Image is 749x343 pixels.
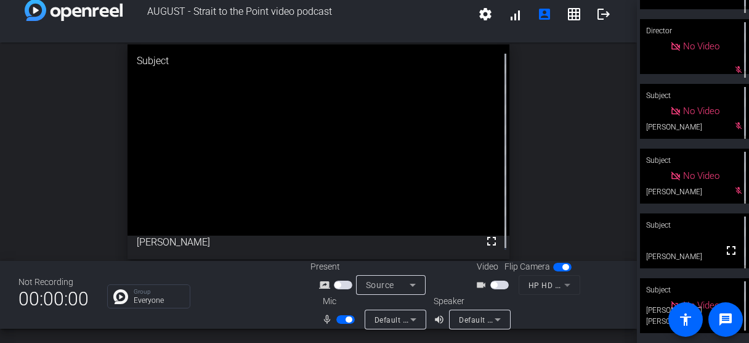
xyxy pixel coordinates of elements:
[434,312,448,327] mat-icon: volume_up
[18,284,89,314] span: 00:00:00
[366,280,394,290] span: Source
[476,278,490,292] mat-icon: videocam_outline
[18,276,89,289] div: Not Recording
[640,213,749,237] div: Subject
[683,41,719,52] span: No Video
[478,7,493,22] mat-icon: settings
[434,295,508,308] div: Speaker
[477,260,498,273] span: Video
[640,149,749,172] div: Subject
[678,312,693,327] mat-icon: accessibility
[683,170,719,181] span: No Video
[567,7,581,22] mat-icon: grid_on
[322,312,336,327] mat-icon: mic_none
[310,295,434,308] div: Mic
[484,234,499,249] mat-icon: fullscreen
[683,105,719,117] span: No Video
[640,84,749,107] div: Subject
[537,7,552,22] mat-icon: account_box
[128,44,509,78] div: Subject
[504,260,550,273] span: Flip Camera
[134,297,184,304] p: Everyone
[310,260,434,273] div: Present
[724,243,739,258] mat-icon: fullscreen
[640,19,749,43] div: Director
[319,278,334,292] mat-icon: screen_share_outline
[718,312,733,327] mat-icon: message
[596,7,611,22] mat-icon: logout
[113,289,128,304] img: Chat Icon
[134,289,184,295] p: Group
[640,278,749,302] div: Subject
[374,315,680,324] span: Default - Microphone Array (Intel® Smart Sound Technology for Digital Microphones)
[459,315,592,324] span: Default - Speakers (Realtek(R) Audio)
